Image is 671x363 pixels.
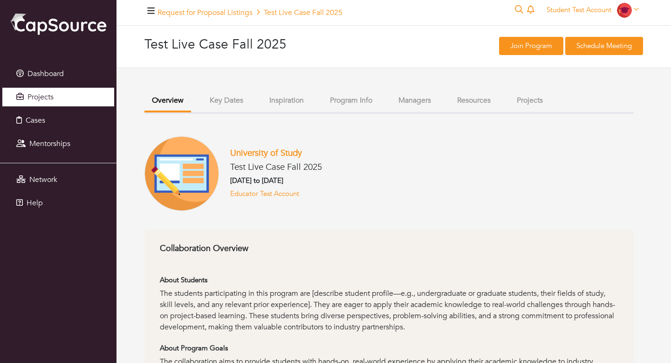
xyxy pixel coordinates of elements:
button: Overview [144,91,191,112]
span: Help [27,198,43,208]
span: Mentorships [29,139,70,149]
img: Student-Icon-6b6867cbad302adf8029cb3ecf392088beec6a544309a027beb5b4b4576828a8.png [617,3,632,18]
button: Inspiration [262,91,311,111]
a: Help [2,194,114,212]
a: Mentorships [2,134,114,153]
h6: [DATE] to [DATE] [230,176,322,185]
h6: About Students [160,276,618,284]
a: Student Test Account [542,5,643,14]
span: Network [29,175,57,185]
h6: Collaboration Overview [160,244,618,254]
button: Projects [509,91,550,111]
button: Key Dates [202,91,251,111]
button: Resources [450,91,498,111]
span: Cases [26,115,45,126]
h5: Test Live Case Fall 2025 [230,162,322,173]
a: Projects [2,88,114,106]
div: The students participating in this program are [describe student profile—e.g., undergraduate or g... [160,288,618,333]
h5: Test Live Case Fall 2025 [157,8,342,17]
span: Student Test Account [547,5,611,14]
a: Dashboard [2,64,114,83]
a: Request for Proposal Listings [157,7,253,18]
a: University of Study [230,147,302,159]
img: Educator-Icon-31d5a1e457ca3f5474c6b92ab10a5d5101c9f8fbafba7b88091835f1a8db102f.png [144,136,219,211]
a: Network [2,170,114,189]
button: Program Info [322,91,380,111]
a: Schedule Meeting [565,37,643,55]
a: Educator Test Account [230,188,299,199]
h3: Test Live Case Fall 2025 [144,37,394,53]
a: Cases [2,111,114,130]
button: Managers [391,91,438,111]
span: Dashboard [27,69,64,79]
span: Projects [27,92,54,102]
img: cap_logo.png [9,12,107,36]
a: Join Program [499,37,563,55]
h6: About Program Goals [160,344,618,352]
